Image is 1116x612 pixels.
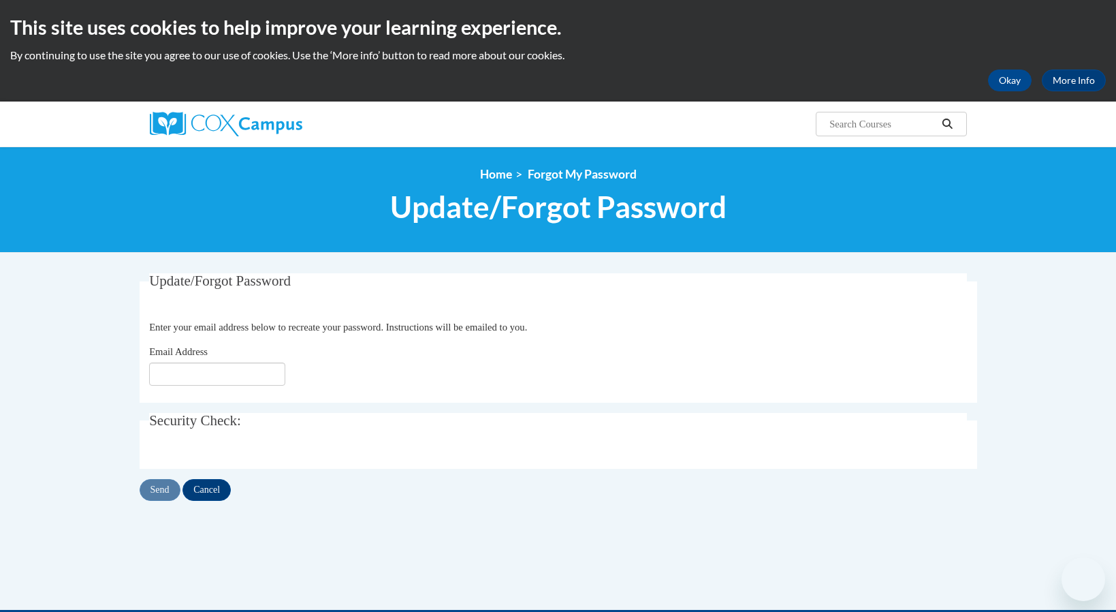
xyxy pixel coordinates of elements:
[390,189,727,225] span: Update/Forgot Password
[988,70,1032,91] button: Okay
[1042,70,1106,91] a: More Info
[149,363,285,386] input: Email
[149,412,241,429] span: Security Check:
[1062,557,1105,601] iframe: Button to launch messaging window
[528,167,637,181] span: Forgot My Password
[149,346,208,357] span: Email Address
[150,112,409,136] a: Cox Campus
[937,116,957,132] button: Search
[149,273,291,289] span: Update/Forgot Password
[182,479,231,501] input: Cancel
[480,167,512,181] a: Home
[10,14,1106,41] h2: This site uses cookies to help improve your learning experience.
[828,116,937,132] input: Search Courses
[10,48,1106,63] p: By continuing to use the site you agree to our use of cookies. Use the ‘More info’ button to read...
[150,112,302,136] img: Cox Campus
[149,322,527,333] span: Enter your email address below to recreate your password. Instructions will be emailed to you.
